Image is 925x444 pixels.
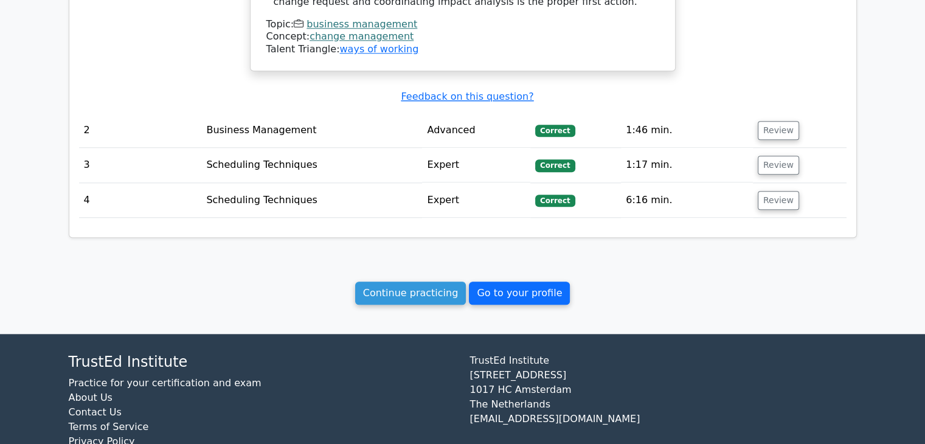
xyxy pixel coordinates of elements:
[621,148,753,182] td: 1:17 min.
[535,159,575,172] span: Correct
[266,18,659,31] div: Topic:
[79,183,202,218] td: 4
[758,121,799,140] button: Review
[422,113,530,148] td: Advanced
[758,191,799,210] button: Review
[266,18,659,56] div: Talent Triangle:
[69,421,149,432] a: Terms of Service
[621,113,753,148] td: 1:46 min.
[758,156,799,175] button: Review
[310,30,414,42] a: change management
[69,406,122,418] a: Contact Us
[535,195,575,207] span: Correct
[422,148,530,182] td: Expert
[79,113,202,148] td: 2
[422,183,530,218] td: Expert
[69,377,262,389] a: Practice for your certification and exam
[201,148,422,182] td: Scheduling Techniques
[201,113,422,148] td: Business Management
[266,30,659,43] div: Concept:
[69,392,113,403] a: About Us
[401,91,533,102] a: Feedback on this question?
[201,183,422,218] td: Scheduling Techniques
[339,43,418,55] a: ways of working
[355,282,466,305] a: Continue practicing
[79,148,202,182] td: 3
[621,183,753,218] td: 6:16 min.
[307,18,417,30] a: business management
[469,282,570,305] a: Go to your profile
[535,125,575,137] span: Correct
[69,353,456,371] h4: TrustEd Institute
